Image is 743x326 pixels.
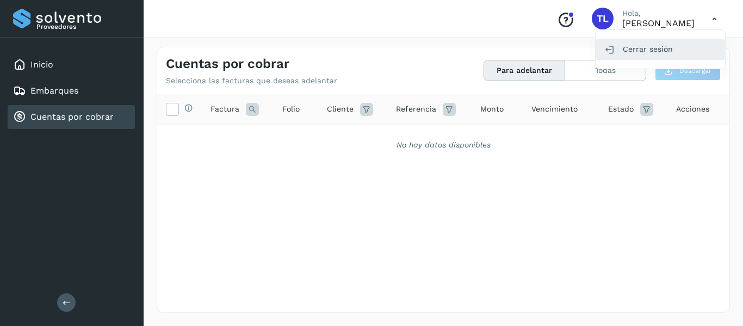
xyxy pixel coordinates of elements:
[596,39,725,59] div: Cerrar sesión
[30,112,114,122] a: Cuentas por cobrar
[8,105,135,129] div: Cuentas por cobrar
[36,23,131,30] p: Proveedores
[8,79,135,103] div: Embarques
[30,59,53,70] a: Inicio
[8,53,135,77] div: Inicio
[30,85,78,96] a: Embarques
